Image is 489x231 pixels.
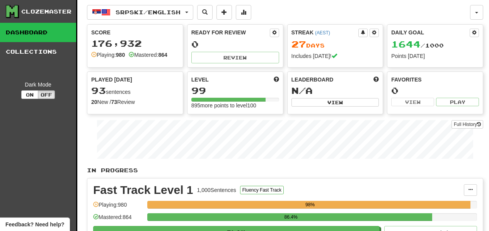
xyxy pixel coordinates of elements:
span: Leaderboard [291,76,334,83]
div: Mastered: 864 [93,213,143,226]
div: 99 [191,86,279,95]
div: 895 more points to level 100 [191,102,279,109]
div: Daily Goal [391,29,470,37]
button: Review [191,52,279,63]
span: Played [DATE] [91,76,132,83]
button: More stats [236,5,251,20]
button: Fluency Fast Track [240,186,284,194]
button: Add sentence to collection [216,5,232,20]
div: 0 [191,39,279,49]
div: Includes [DATE]! [291,52,379,60]
div: Clozemaster [21,8,72,15]
p: In Progress [87,166,483,174]
div: Playing: 980 [93,201,143,214]
strong: 980 [116,52,125,58]
div: 0 [391,86,479,95]
a: Full History [452,120,483,129]
span: 27 [291,39,306,49]
strong: 73 [111,99,117,105]
button: Play [436,98,479,106]
button: Srpski/English [87,5,193,20]
button: View [391,98,434,106]
div: 1,000 Sentences [197,186,236,194]
div: 86.4% [150,213,432,221]
span: Srpski / English [116,9,181,15]
div: Favorites [391,76,479,83]
span: N/A [291,85,313,96]
div: Fast Track Level 1 [93,184,193,196]
span: Open feedback widget [5,221,64,228]
span: 93 [91,85,106,96]
div: Mastered: [129,51,167,59]
button: View [291,98,379,107]
button: On [21,90,38,99]
div: sentences [91,86,179,96]
span: This week in points, UTC [373,76,379,83]
div: Dark Mode [6,81,70,88]
div: 176,932 [91,39,179,48]
button: Off [38,90,55,99]
div: Streak [291,29,359,36]
strong: 20 [91,99,97,105]
div: Playing: [91,51,125,59]
div: 98% [150,201,470,209]
span: 1644 [391,39,421,49]
span: / 1000 [391,42,444,49]
div: Score [91,29,179,36]
button: Search sentences [197,5,213,20]
div: Points [DATE] [391,52,479,60]
strong: 864 [158,52,167,58]
span: Level [191,76,209,83]
div: Day s [291,39,379,49]
span: Score more points to level up [274,76,279,83]
a: (AEST) [315,30,330,36]
div: Ready for Review [191,29,270,36]
div: New / Review [91,98,179,106]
